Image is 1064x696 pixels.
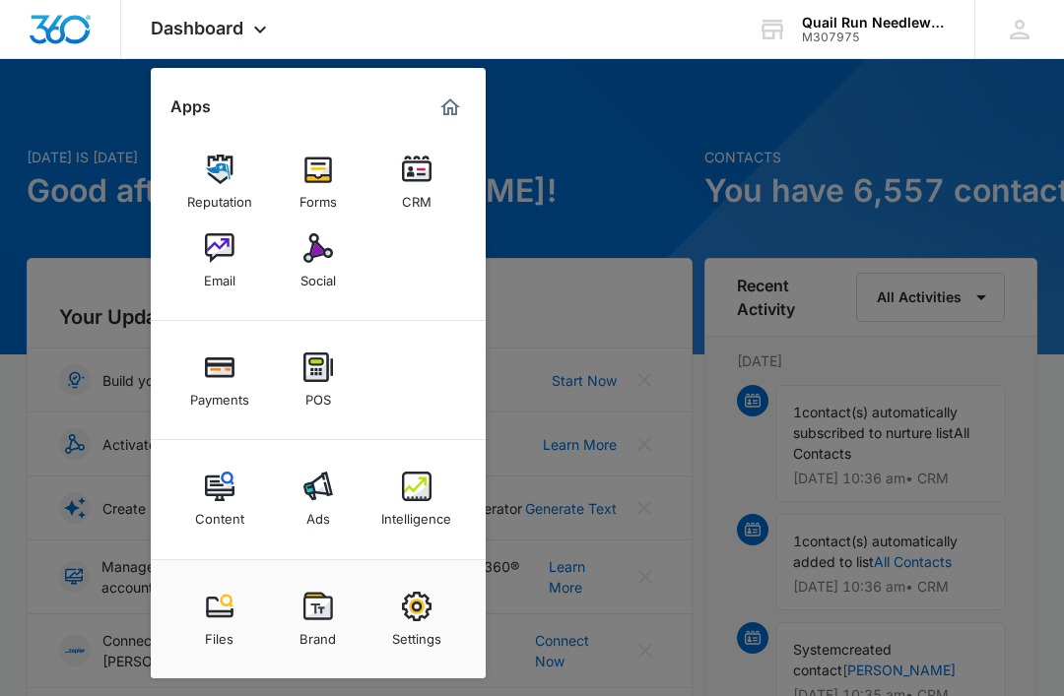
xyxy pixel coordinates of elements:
div: Social [300,263,336,288]
div: CRM [402,184,432,210]
div: Settings [392,621,441,647]
a: Files [182,582,257,657]
div: Brand [299,621,336,647]
a: Ads [281,462,356,537]
a: Brand [281,582,356,657]
div: Forms [299,184,337,210]
a: POS [281,343,356,417]
div: Intelligence [381,501,451,527]
div: Reputation [187,184,252,210]
div: Ads [306,501,330,527]
div: POS [305,382,331,408]
a: Intelligence [379,462,454,537]
a: Forms [281,145,356,220]
a: Reputation [182,145,257,220]
a: Content [182,462,257,537]
a: CRM [379,145,454,220]
span: Dashboard [151,18,243,38]
a: Social [281,223,356,298]
div: account name [802,15,946,31]
h2: Apps [170,97,211,116]
div: Content [195,501,244,527]
div: Email [204,263,235,288]
div: account id [802,31,946,44]
div: Payments [190,382,249,408]
div: Files [205,621,233,647]
a: Marketing 360® Dashboard [434,92,466,123]
a: Settings [379,582,454,657]
a: Payments [182,343,257,417]
a: Email [182,223,257,298]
